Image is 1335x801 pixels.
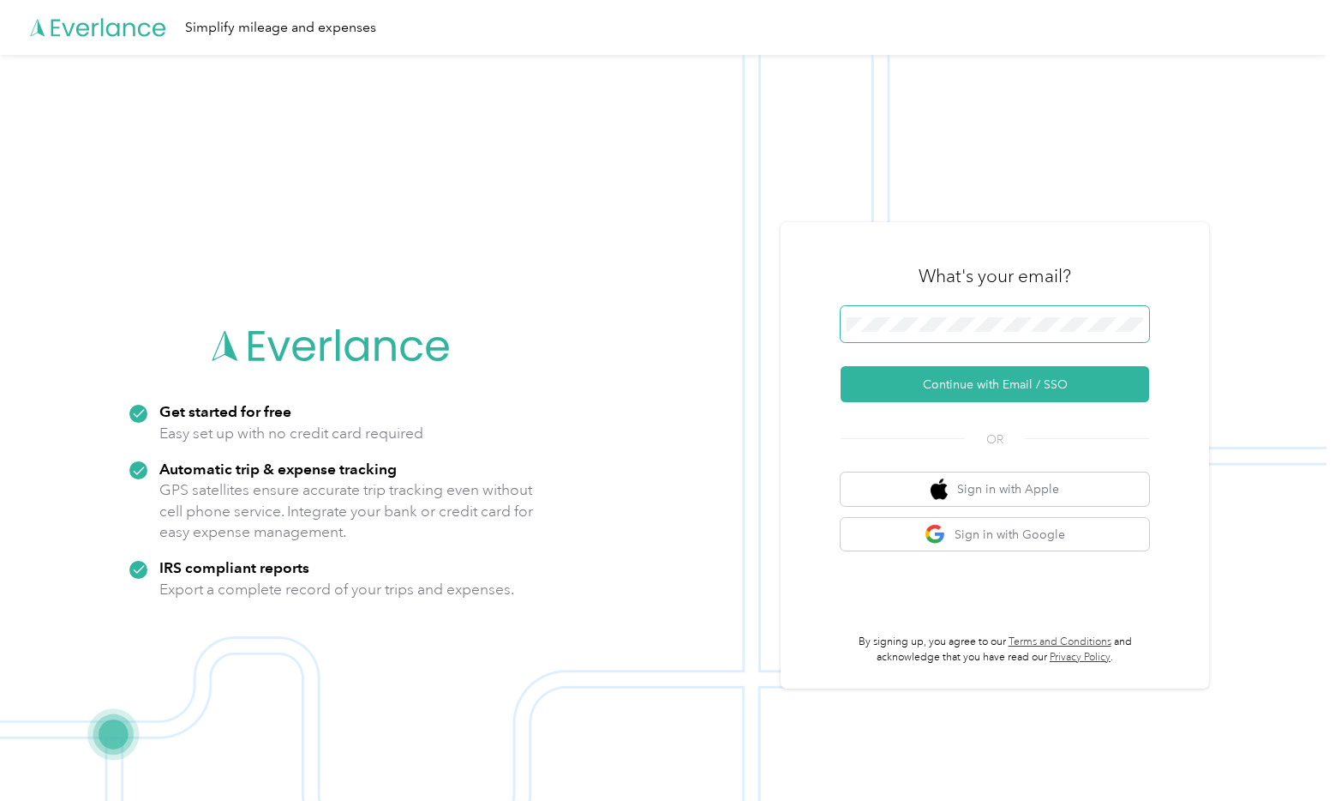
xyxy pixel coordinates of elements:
p: GPS satellites ensure accurate trip tracking even without cell phone service. Integrate your bank... [159,479,534,543]
img: google logo [925,524,946,545]
a: Terms and Conditions [1009,635,1111,648]
p: Export a complete record of your trips and expenses. [159,579,514,600]
strong: Get started for free [159,402,291,420]
button: Continue with Email / SSO [841,366,1149,402]
p: By signing up, you agree to our and acknowledge that you have read our . [841,635,1149,665]
img: apple logo [931,479,948,500]
div: Simplify mileage and expenses [185,17,376,39]
strong: IRS compliant reports [159,558,309,576]
p: Easy set up with no credit card required [159,423,423,444]
button: google logoSign in with Google [841,518,1149,551]
a: Privacy Policy [1050,651,1111,664]
span: OR [965,431,1025,449]
strong: Automatic trip & expense tracking [159,460,397,478]
h3: What's your email? [919,264,1071,288]
button: apple logoSign in with Apple [841,473,1149,506]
